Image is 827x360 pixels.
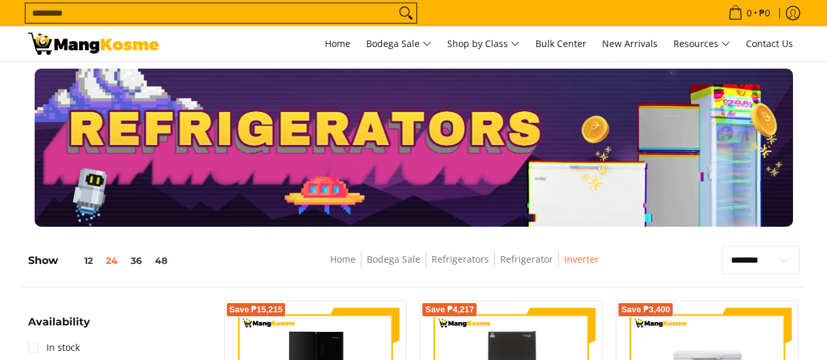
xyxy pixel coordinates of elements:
button: 48 [148,255,174,266]
a: In stock [28,337,80,358]
span: Inverter [564,252,599,268]
summary: Open [28,317,90,337]
a: Bodega Sale [367,253,420,265]
button: 12 [58,255,99,266]
a: Home [318,26,357,61]
button: Search [396,3,416,23]
nav: Breadcrumbs [245,252,684,281]
span: 0 [745,8,754,18]
button: 36 [124,255,148,266]
span: Bulk Center [535,37,586,50]
span: Resources [673,36,730,52]
img: Bodega Sale Refrigerator l Mang Kosme: Home Appliances Warehouse Sale Refrigerator Inverter | Page 2 [28,33,159,55]
a: Home [330,253,356,265]
button: 24 [99,255,124,266]
span: Shop by Class [447,36,520,52]
a: Resources [667,26,737,61]
span: Save ₱15,215 [229,306,283,314]
span: Contact Us [746,37,793,50]
span: Save ₱3,400 [621,306,670,314]
a: Shop by Class [441,26,526,61]
nav: Main Menu [172,26,800,61]
a: Refrigerators [431,253,489,265]
a: Bulk Center [529,26,593,61]
span: Bodega Sale [366,36,431,52]
a: Bodega Sale [360,26,438,61]
a: New Arrivals [596,26,664,61]
span: New Arrivals [602,37,658,50]
span: • [724,6,774,20]
span: Availability [28,317,90,327]
span: Save ₱4,217 [425,306,474,314]
a: Contact Us [739,26,800,61]
a: Refrigerator [500,253,553,265]
h5: Show [28,254,174,267]
span: Home [325,37,350,50]
span: ₱0 [757,8,772,18]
